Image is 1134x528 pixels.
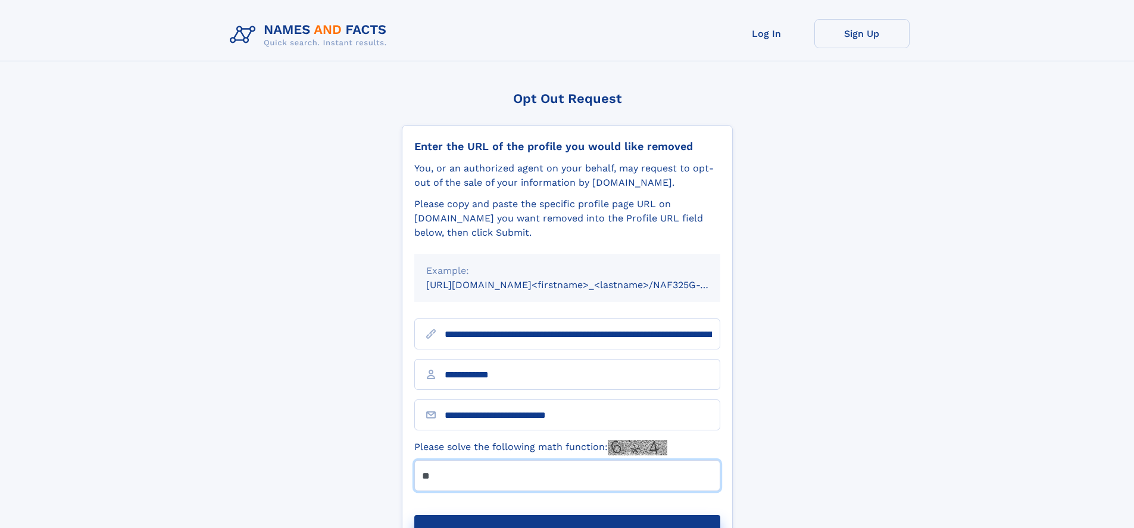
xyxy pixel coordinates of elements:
[414,140,720,153] div: Enter the URL of the profile you would like removed
[225,19,396,51] img: Logo Names and Facts
[414,197,720,240] div: Please copy and paste the specific profile page URL on [DOMAIN_NAME] you want removed into the Pr...
[414,440,667,455] label: Please solve the following math function:
[426,264,708,278] div: Example:
[402,91,733,106] div: Opt Out Request
[426,279,743,290] small: [URL][DOMAIN_NAME]<firstname>_<lastname>/NAF325G-xxxxxxxx
[814,19,910,48] a: Sign Up
[414,161,720,190] div: You, or an authorized agent on your behalf, may request to opt-out of the sale of your informatio...
[719,19,814,48] a: Log In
